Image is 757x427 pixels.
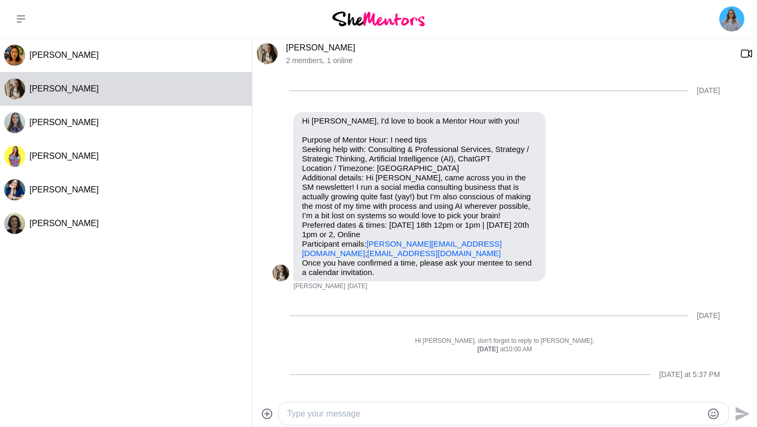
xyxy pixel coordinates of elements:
span: [PERSON_NAME] [29,151,99,160]
div: at 10:00 AM [272,345,736,354]
img: C [257,43,278,64]
button: Emoji picker [707,408,720,420]
textarea: Type your message [287,408,702,420]
a: [PERSON_NAME] [286,43,355,52]
p: Purpose of Mentor Hour: I need tips Seeking help with: Consulting & Professional Services, Strate... [302,135,537,258]
img: C [4,78,25,99]
p: Hi [PERSON_NAME], I'd love to book a Mentor Hour with you! [302,116,537,126]
div: Amanda Ewin [4,179,25,200]
a: [PERSON_NAME][EMAIL_ADDRESS][DOMAIN_NAME] [302,239,502,258]
img: C [272,265,289,281]
div: Christine Pietersz [257,43,278,64]
img: F [4,45,25,66]
img: She Mentors Logo [332,12,425,26]
div: Christine Pietersz [272,265,289,281]
div: [DATE] [697,86,720,95]
p: Once you have confirmed a time, please ask your mentee to send a calendar invitation. [302,258,537,277]
span: [PERSON_NAME] [29,50,99,59]
div: Christine Pietersz [4,78,25,99]
span: [PERSON_NAME] [29,185,99,194]
a: [EMAIL_ADDRESS][DOMAIN_NAME] [367,249,501,258]
strong: [DATE] [477,345,500,353]
p: 2 members , 1 online [286,56,732,65]
span: [PERSON_NAME] [29,84,99,93]
div: [DATE] at 5:37 PM [659,370,720,379]
img: Mona Swarup [719,6,744,32]
img: R [4,146,25,167]
img: A [4,112,25,133]
div: Flora Chong [4,45,25,66]
time: 2025-08-15T05:02:03.843Z [347,282,367,291]
div: Laila Punj [4,213,25,234]
img: A [4,179,25,200]
span: [PERSON_NAME] [293,282,345,291]
img: L [4,213,25,234]
button: Send [729,402,753,425]
div: [DATE] [697,311,720,320]
span: [PERSON_NAME] [29,219,99,228]
div: Roslyn Thompson [4,146,25,167]
div: Alison Renwick [4,112,25,133]
span: [PERSON_NAME] [29,118,99,127]
p: Hi [PERSON_NAME], don't forget to reply to [PERSON_NAME]. [272,337,736,345]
